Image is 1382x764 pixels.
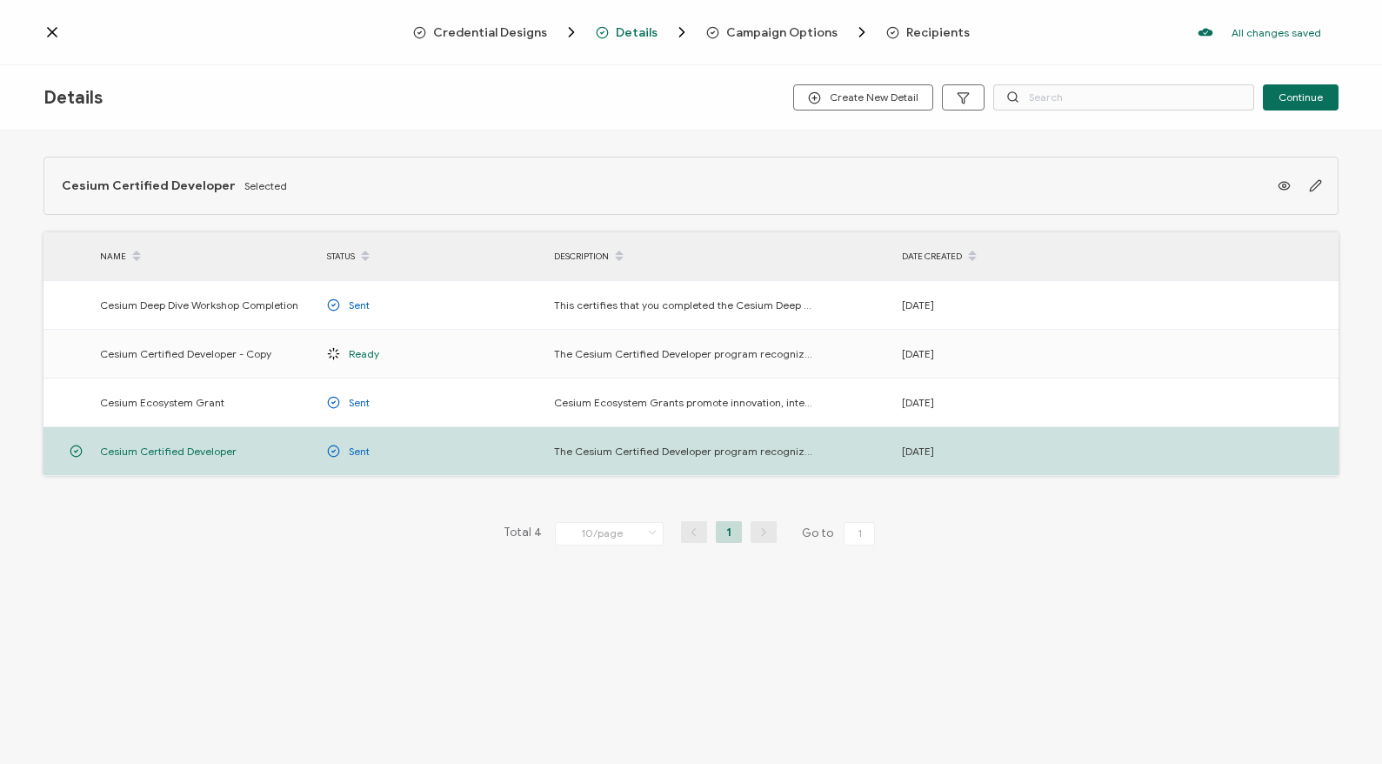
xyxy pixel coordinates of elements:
div: [DATE] [893,392,1120,412]
span: Details [43,87,103,109]
span: Campaign Options [726,26,838,39]
span: Campaign Options [706,23,871,41]
input: Search [993,84,1254,111]
span: Continue [1279,92,1323,103]
div: Breadcrumb [413,23,970,41]
div: STATUS [318,242,545,271]
span: The Cesium Certified Developer program recognizes technical expertise on the Cesium platform, inc... [554,441,815,461]
input: Select [555,522,664,546]
div: NAME [91,242,318,271]
div: [DATE] [893,344,1120,364]
span: Create New Detail [808,91,918,104]
span: Details [616,26,658,39]
iframe: Chat Widget [1295,680,1382,764]
div: DESCRIPTION [545,242,893,271]
span: Sent [349,295,370,315]
span: Cesium Ecosystem Grant [100,392,224,412]
span: Details [596,23,691,41]
button: Continue [1263,84,1339,111]
span: Sent [349,392,370,412]
span: The Cesium Certified Developer program recognizes technical expertise on the Cesium platform, inc... [554,344,815,364]
span: Credential Designs [433,26,547,39]
div: [DATE] [893,441,1120,461]
span: Go to [802,521,878,546]
span: Total 4 [504,521,542,546]
p: All changes saved [1232,26,1321,39]
span: Credential Designs [413,23,580,41]
span: Cesium Certified Developer [100,441,237,461]
div: [DATE] [893,295,1120,315]
span: Recipients [906,26,970,39]
span: Cesium Certified Developer [62,178,236,193]
span: This certifies that you completed the Cesium Deep Dive Workshop [DATE][DATE]. This pre-conference... [554,295,815,315]
div: DATE CREATED [893,242,1120,271]
span: Selected [244,179,287,192]
span: Cesium Ecosystem Grants promote innovation, interoperability, and collaboration in the 3D geospat... [554,392,815,412]
span: Recipients [886,26,970,39]
span: Cesium Certified Developer - Copy [100,344,271,364]
button: Create New Detail [793,84,933,111]
li: 1 [716,521,742,543]
span: Ready [349,344,379,364]
span: Sent [349,441,370,461]
span: Cesium Deep Dive Workshop Completion [100,295,298,315]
